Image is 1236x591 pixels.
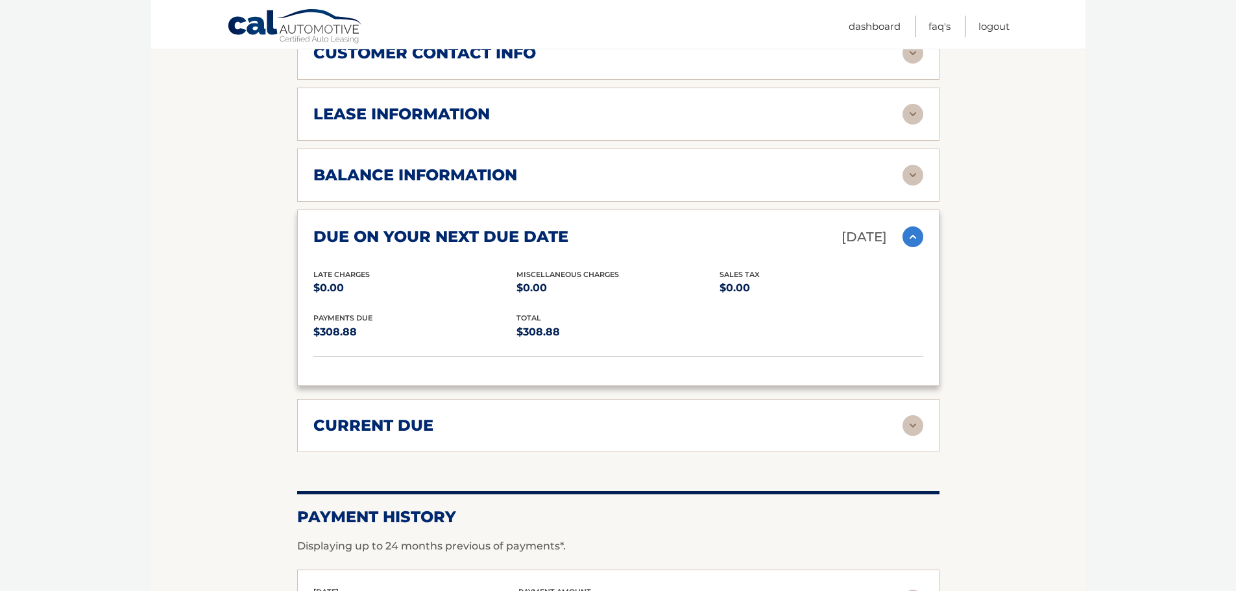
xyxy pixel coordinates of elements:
img: accordion-active.svg [903,226,923,247]
p: [DATE] [842,226,887,248]
h2: Payment History [297,507,939,527]
span: total [516,313,541,322]
h2: customer contact info [313,43,536,63]
a: Dashboard [849,16,901,37]
img: accordion-rest.svg [903,415,923,436]
h2: balance information [313,165,517,185]
a: Cal Automotive [227,8,363,46]
p: $0.00 [313,279,516,297]
span: Payments Due [313,313,372,322]
p: $308.88 [516,323,720,341]
h2: due on your next due date [313,227,568,247]
span: Sales Tax [720,270,760,279]
p: $0.00 [516,279,720,297]
img: accordion-rest.svg [903,165,923,186]
p: $0.00 [720,279,923,297]
p: Displaying up to 24 months previous of payments*. [297,538,939,554]
span: Late Charges [313,270,370,279]
a: FAQ's [928,16,951,37]
img: accordion-rest.svg [903,104,923,125]
h2: lease information [313,104,490,124]
span: Miscellaneous Charges [516,270,619,279]
h2: current due [313,416,433,435]
img: accordion-rest.svg [903,43,923,64]
a: Logout [978,16,1010,37]
p: $308.88 [313,323,516,341]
